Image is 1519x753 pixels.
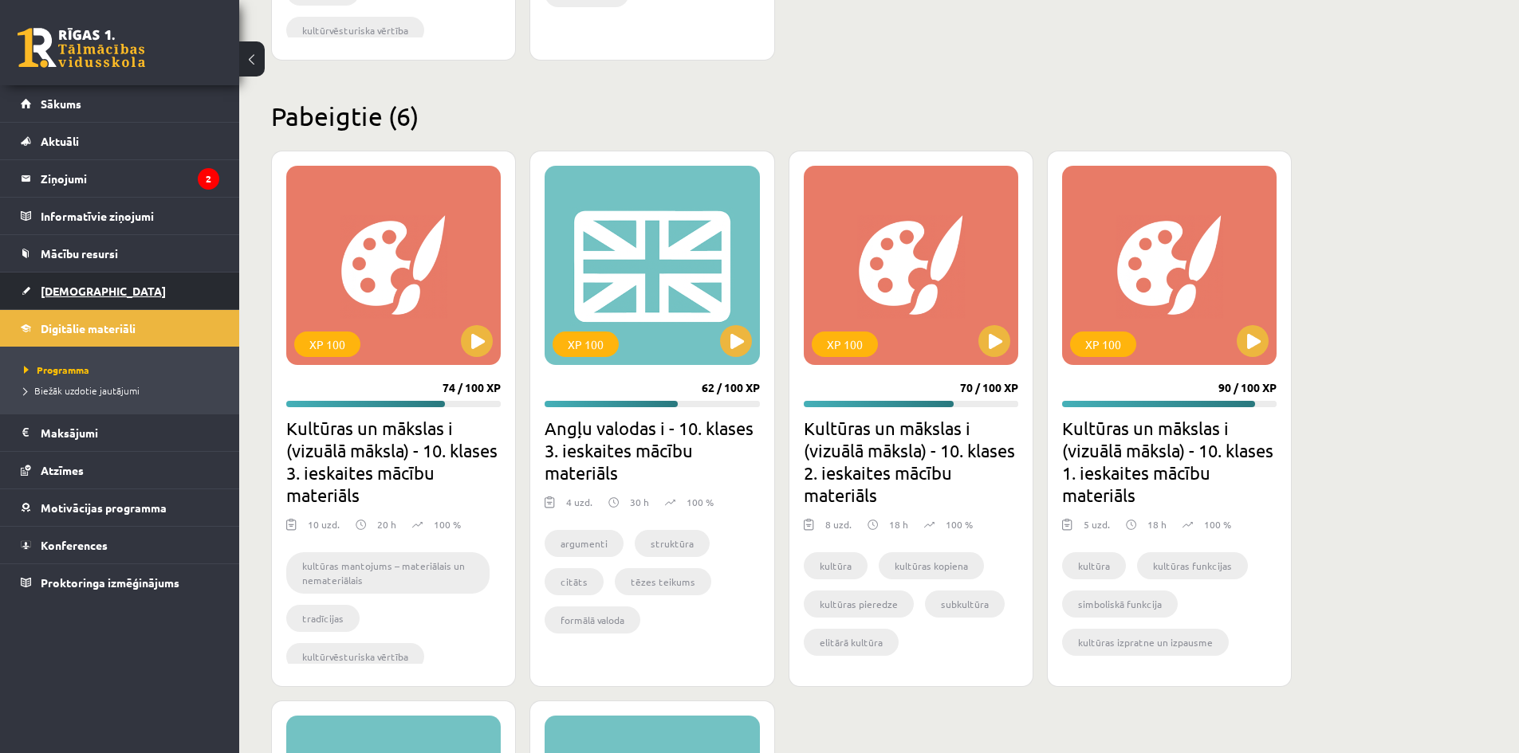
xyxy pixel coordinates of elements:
span: Programma [24,363,89,376]
a: Biežāk uzdotie jautājumi [24,383,223,398]
li: struktūra [635,530,710,557]
span: Motivācijas programma [41,500,167,515]
li: kultūras funkcijas [1137,552,1248,579]
legend: Maksājumi [41,414,219,451]
li: kultūra [804,552,868,579]
li: formālā valoda [545,606,640,633]
span: [DEMOGRAPHIC_DATA] [41,284,166,298]
li: kultūras mantojums – materiālais un nemateriālais [286,552,490,594]
div: 8 uzd. [825,517,852,541]
span: Aktuāli [41,134,79,148]
li: simboliskā funkcija [1062,590,1178,618]
a: Informatīvie ziņojumi [21,198,219,234]
i: 2 [198,168,219,190]
li: tēzes teikums [615,568,711,595]
div: XP 100 [553,331,619,357]
div: XP 100 [1070,331,1136,357]
a: Aktuāli [21,123,219,159]
span: Proktoringa izmēģinājums [41,575,179,590]
p: 100 % [946,517,973,531]
div: 10 uzd. [308,517,340,541]
span: Mācību resursi [41,246,118,261]
span: Digitālie materiāli [41,321,136,335]
span: Biežāk uzdotie jautājumi [24,384,140,397]
a: Ziņojumi2 [21,160,219,197]
a: Programma [24,363,223,377]
li: subkultūra [925,590,1005,618]
p: 100 % [1204,517,1231,531]
span: Atzīmes [41,463,84,477]
li: kultūras pieredze [804,590,914,618]
li: kultūras izpratne un izpausme [1062,629,1229,656]
p: 30 h [630,495,649,509]
p: 100 % [434,517,461,531]
span: Sākums [41,96,81,111]
a: [DEMOGRAPHIC_DATA] [21,273,219,309]
li: tradīcijas [286,605,360,632]
h2: Pabeigtie (6) [271,100,1292,131]
a: Proktoringa izmēģinājums [21,564,219,601]
h2: Angļu valodas i - 10. klases 3. ieskaites mācību materiāls [545,417,759,484]
li: argumenti [545,530,624,557]
li: kultūras kopiena [879,552,984,579]
h2: Kultūras un mākslas i (vizuālā māksla) - 10. klases 2. ieskaites mācību materiāls [804,417,1018,506]
li: kultūrvēsturiska vērtība [286,17,424,44]
div: 5 uzd. [1084,517,1110,541]
div: XP 100 [812,331,878,357]
a: Rīgas 1. Tālmācības vidusskola [18,28,145,68]
legend: Informatīvie ziņojumi [41,198,219,234]
a: Sākums [21,85,219,122]
h2: Kultūras un mākslas i (vizuālā māksla) - 10. klases 1. ieskaites mācību materiāls [1062,417,1277,506]
p: 100 % [687,495,714,509]
div: XP 100 [294,331,360,357]
p: 18 h [889,517,908,531]
legend: Ziņojumi [41,160,219,197]
div: 4 uzd. [566,495,592,519]
p: 20 h [377,517,396,531]
a: Maksājumi [21,414,219,451]
p: 18 h [1147,517,1167,531]
h2: Kultūras un mākslas i (vizuālā māksla) - 10. klases 3. ieskaites mācību materiāls [286,417,501,506]
a: Atzīmes [21,452,219,488]
li: citāts [545,568,604,595]
li: elitārā kultūra [804,629,899,656]
a: Mācību resursi [21,235,219,272]
li: kultūrvēsturiska vērtība [286,643,424,670]
li: kultūra [1062,552,1126,579]
a: Konferences [21,527,219,563]
a: Motivācijas programma [21,489,219,526]
a: Digitālie materiāli [21,310,219,347]
span: Konferences [41,538,108,552]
